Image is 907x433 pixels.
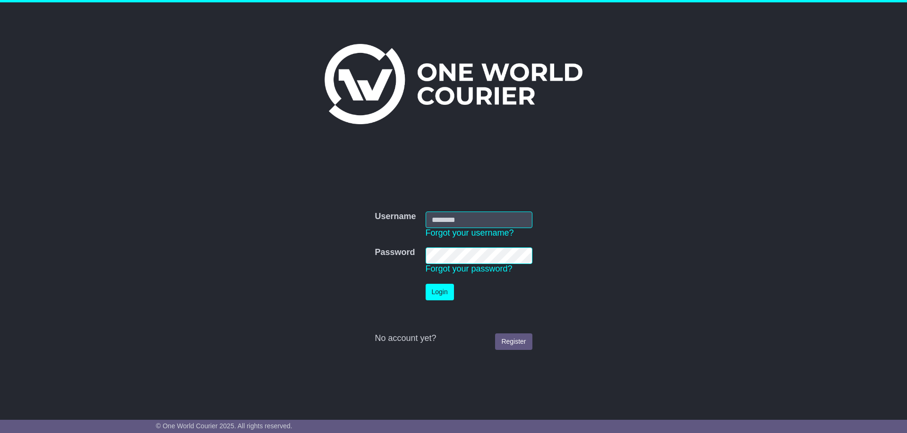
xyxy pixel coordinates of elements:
label: Password [375,247,415,258]
a: Register [495,333,532,350]
label: Username [375,212,416,222]
div: No account yet? [375,333,532,344]
img: One World [325,44,582,124]
button: Login [426,284,454,300]
a: Forgot your username? [426,228,514,238]
span: © One World Courier 2025. All rights reserved. [156,422,292,430]
a: Forgot your password? [426,264,513,273]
